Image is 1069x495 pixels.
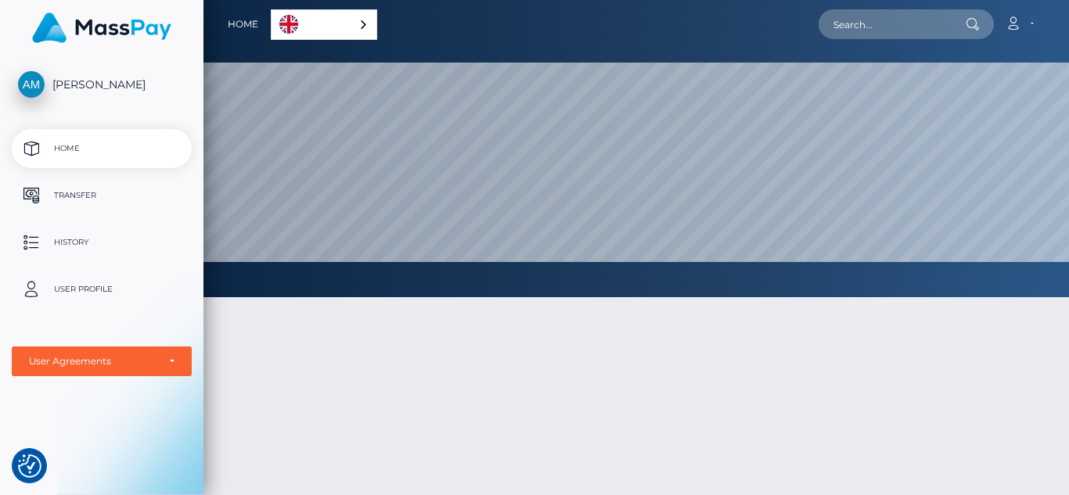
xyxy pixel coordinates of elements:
img: Revisit consent button [18,454,41,478]
div: Language [271,9,377,40]
a: English [272,10,376,39]
input: Search... [819,9,966,39]
a: History [12,223,192,262]
p: History [18,231,185,254]
p: User Profile [18,278,185,301]
p: Home [18,137,185,160]
button: User Agreements [12,346,192,376]
p: Transfer [18,184,185,207]
a: Home [12,129,192,168]
a: Transfer [12,176,192,215]
img: MassPay [32,13,171,43]
div: User Agreements [29,355,157,368]
a: User Profile [12,270,192,309]
aside: Language selected: English [271,9,377,40]
a: Home [228,8,258,41]
span: [PERSON_NAME] [12,77,192,91]
button: Consent Preferences [18,454,41,478]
